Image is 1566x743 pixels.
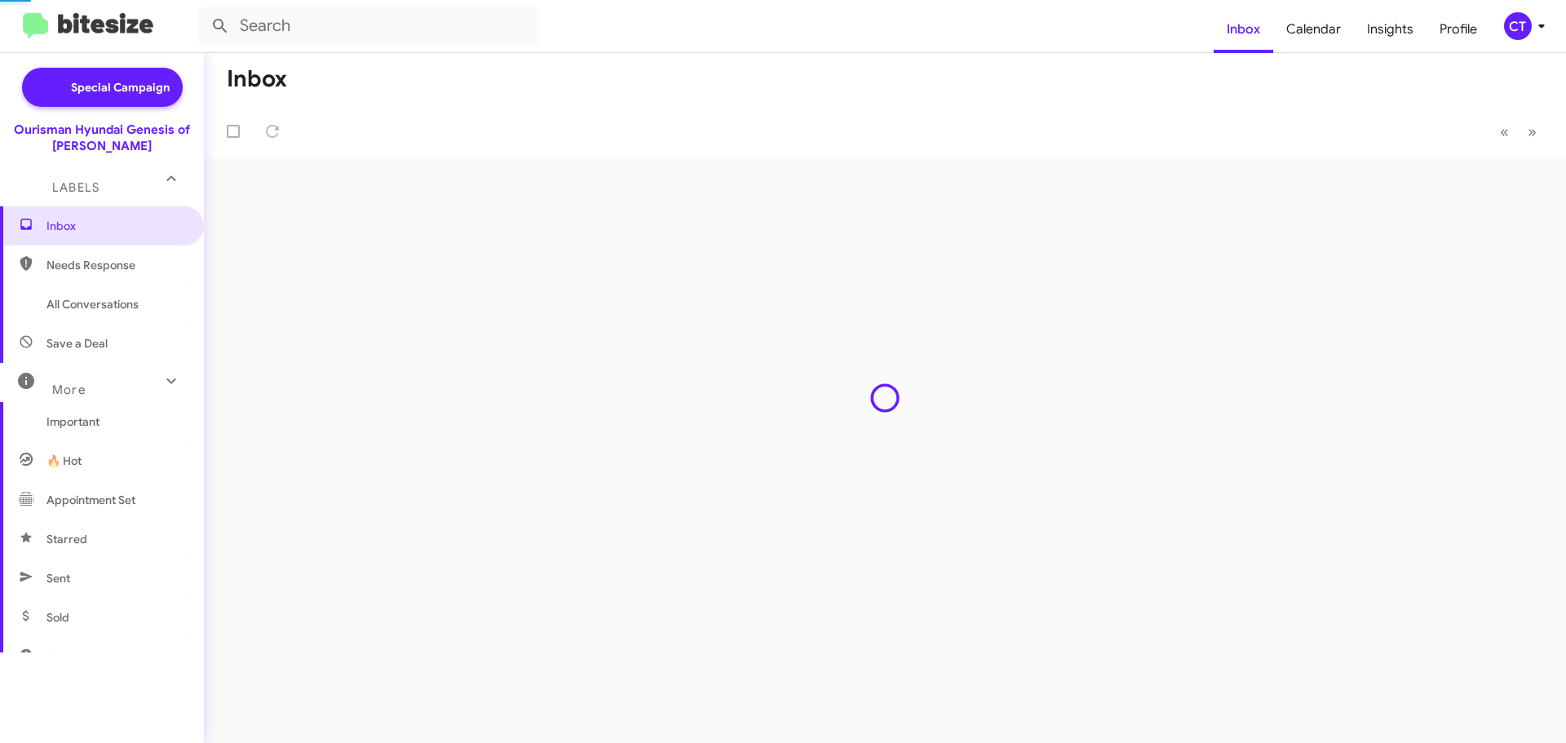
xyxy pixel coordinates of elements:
nav: Page navigation example [1491,115,1546,148]
span: Sold Responded [46,648,133,665]
button: Previous [1490,115,1519,148]
a: Insights [1354,6,1427,53]
span: Sent [46,570,70,586]
a: Calendar [1273,6,1354,53]
h1: Inbox [227,66,287,92]
span: Special Campaign [71,79,170,95]
span: « [1500,122,1509,142]
span: Inbox [46,218,185,234]
a: Special Campaign [22,68,183,107]
button: CT [1490,12,1548,40]
a: Inbox [1214,6,1273,53]
a: Profile [1427,6,1490,53]
div: CT [1504,12,1532,40]
span: Important [46,414,185,430]
span: Sold [46,609,69,626]
span: Save a Deal [46,335,108,352]
input: Search [197,7,540,46]
span: 🔥 Hot [46,453,82,469]
span: » [1528,122,1537,142]
span: Appointment Set [46,492,135,508]
span: More [52,383,86,397]
span: Starred [46,531,87,547]
span: Needs Response [46,257,185,273]
span: Labels [52,180,100,195]
span: All Conversations [46,296,139,312]
button: Next [1518,115,1546,148]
